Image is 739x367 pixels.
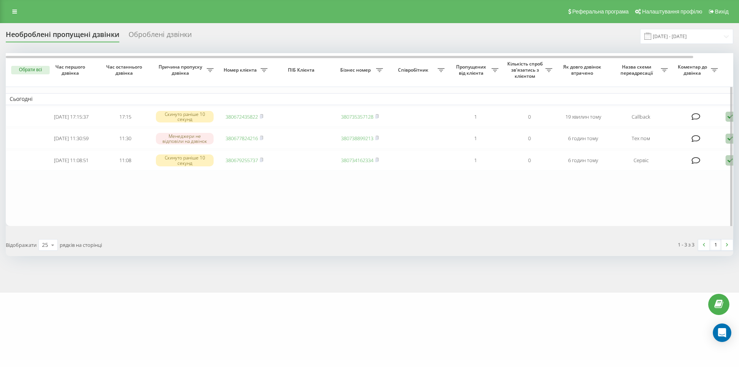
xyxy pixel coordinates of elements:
[98,150,152,171] td: 11:08
[156,133,214,144] div: Менеджери не відповіли на дзвінок
[715,8,729,15] span: Вихід
[556,150,610,171] td: 6 годин тому
[713,323,731,342] div: Open Intercom Messenger
[221,67,261,73] span: Номер клієнта
[678,241,694,248] div: 1 - 3 з 3
[448,107,502,127] td: 1
[341,135,373,142] a: 380738899213
[226,135,258,142] a: 380677824216
[452,64,492,76] span: Пропущених від клієнта
[98,107,152,127] td: 17:15
[104,64,146,76] span: Час останнього дзвінка
[502,150,556,171] td: 0
[50,64,92,76] span: Час першого дзвінка
[341,113,373,120] a: 380735357128
[341,157,373,164] a: 380734162334
[129,30,192,42] div: Оброблені дзвінки
[448,128,502,149] td: 1
[710,240,721,250] a: 1
[502,128,556,149] td: 0
[156,64,207,76] span: Причина пропуску дзвінка
[98,128,152,149] td: 11:30
[610,150,672,171] td: Сервіс
[610,128,672,149] td: Тех пом
[506,61,545,79] span: Кількість спроб зв'язатись з клієнтом
[226,157,258,164] a: 380679255737
[502,107,556,127] td: 0
[156,111,214,122] div: Скинуто раніше 10 секунд
[337,67,376,73] span: Бізнес номер
[572,8,629,15] span: Реферальна програма
[556,128,610,149] td: 6 годин тому
[60,241,102,248] span: рядків на сторінці
[226,113,258,120] a: 380672435822
[562,64,604,76] span: Як довго дзвінок втрачено
[675,64,711,76] span: Коментар до дзвінка
[6,241,37,248] span: Відображати
[6,30,119,42] div: Необроблені пропущені дзвінки
[391,67,438,73] span: Співробітник
[448,150,502,171] td: 1
[156,154,214,166] div: Скинуто раніше 10 секунд
[614,64,661,76] span: Назва схеми переадресації
[556,107,610,127] td: 19 хвилин тому
[278,67,326,73] span: ПІБ Клієнта
[642,8,702,15] span: Налаштування профілю
[44,128,98,149] td: [DATE] 11:30:59
[42,241,48,249] div: 25
[44,107,98,127] td: [DATE] 17:15:37
[44,150,98,171] td: [DATE] 11:08:51
[610,107,672,127] td: Callback
[11,66,50,74] button: Обрати всі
